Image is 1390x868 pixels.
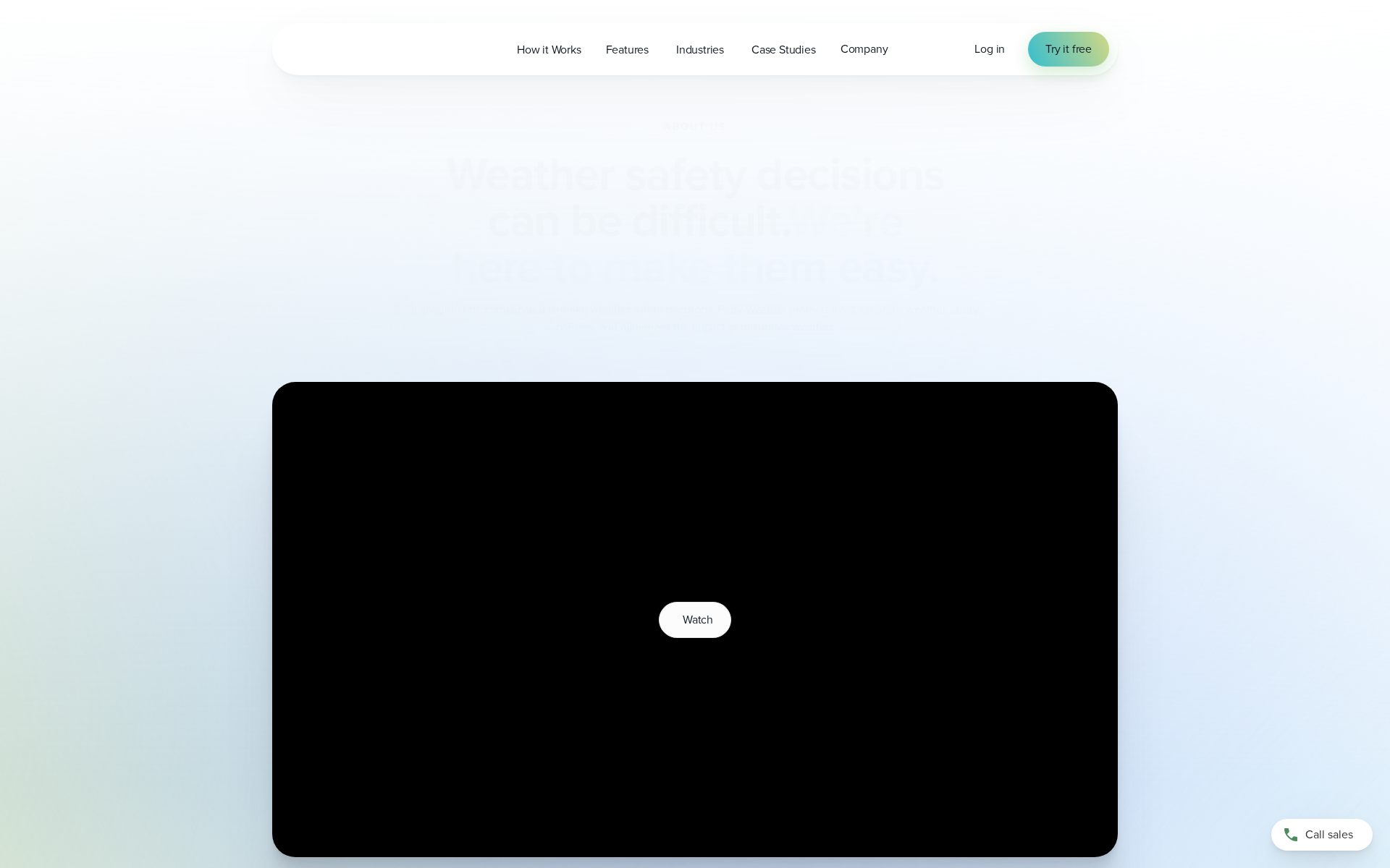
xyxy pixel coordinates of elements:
[841,41,888,58] span: Company
[517,41,581,59] span: How it Works
[1028,32,1109,67] a: Try it free
[974,41,1005,58] a: Log in
[1045,41,1092,58] span: Try it free
[505,35,594,64] a: How it Works
[659,602,731,638] button: Watch
[739,35,828,64] a: Case Studies
[676,41,724,59] span: Industries
[751,41,816,59] span: Case Studies
[606,41,649,59] span: Features
[1271,819,1373,851] a: Call sales
[1305,826,1353,843] span: Call sales
[683,611,713,629] span: Watch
